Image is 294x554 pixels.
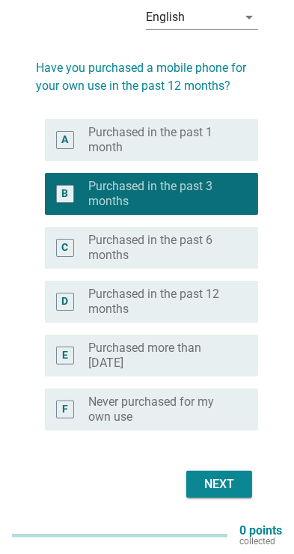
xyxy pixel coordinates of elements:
[61,132,68,147] div: A
[88,125,234,155] label: Purchased in the past 1 month
[88,341,234,371] label: Purchased more than [DATE]
[146,10,185,24] div: English
[61,293,68,309] div: D
[61,186,68,201] div: B
[186,471,252,498] button: Next
[88,179,234,209] label: Purchased in the past 3 months
[88,395,234,424] label: Never purchased for my own use
[62,347,68,363] div: E
[240,8,258,26] i: arrow_drop_down
[61,240,68,255] div: C
[198,475,240,493] div: Next
[36,44,258,95] h2: Have you purchased a mobile phone for your own use in the past 12 months?
[62,401,68,417] div: F
[88,287,234,317] label: Purchased in the past 12 months
[88,233,234,263] label: Purchased in the past 6 months
[239,526,282,536] p: 0 points
[239,536,282,547] p: collected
